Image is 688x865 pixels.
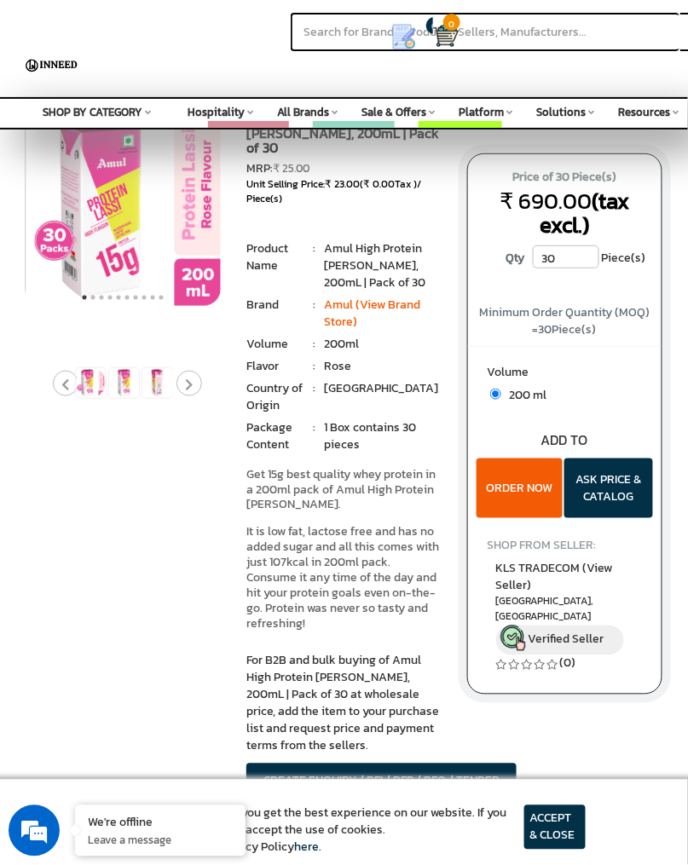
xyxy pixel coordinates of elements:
[278,104,330,120] span: All Brands
[529,630,604,648] span: Verified Seller
[305,297,325,314] li: :
[97,289,106,306] button: 3
[325,296,421,331] a: Amul (View Brand Store)
[564,458,652,518] button: ASK PRICE & CATALOG
[142,368,172,398] img: Amul High Protein Rose Lassi, 200mL
[479,303,650,338] span: Minimum Order Quantity (MOQ) = Piece(s)
[246,177,442,206] div: Unit Selling Price: ( Tax )
[43,104,143,120] span: SHOP BY CATEGORY
[157,289,165,306] button: 10
[29,102,72,112] img: logo_Zg8I0qSkbAqR2WFHt3p6CTuqpyXMFPubPcD2OT02zFN43Cy9FUNNG3NEPhM_Q1qe_.png
[53,371,78,396] button: Previous
[250,525,309,548] em: Submit
[496,595,634,624] span: East Delhi
[325,240,442,291] li: Amul High Protein [PERSON_NAME], 200mL | Pack of 30
[23,44,80,87] img: Inneed.Market
[468,430,662,450] div: ADD TO
[305,336,325,353] li: :
[426,17,443,34] span: 0
[477,458,563,518] button: ORDER NOW
[320,127,388,143] a: JOBS PORTAL
[325,419,442,453] li: 1 Box contains 30 pieces
[246,297,305,314] li: Brand
[391,24,417,49] img: Show My Quotes
[325,358,442,375] li: Rose
[9,465,325,525] textarea: Type your message and click 'Submit'
[305,240,325,257] li: :
[176,371,202,396] button: Next
[496,560,634,655] a: KLS TRADECOM (View Seller) [GEOGRAPHIC_DATA], [GEOGRAPHIC_DATA] Verified Seller
[246,419,305,453] li: Package Content
[497,245,533,271] label: Qty
[215,127,282,143] a: POST TENDER
[388,17,432,56] a: my Quotes 0
[246,358,305,375] li: Flavor
[294,839,319,856] a: here
[500,626,526,651] img: inneed-verified-seller-icon.png
[602,245,646,271] span: Piece(s)
[246,525,442,632] p: It is low fat, lactose free and has no added sugar and all this comes with just 107kcal in 200ml ...
[88,833,233,848] p: Leave a message
[76,368,106,398] img: Amul High Protein Rose Lassi, 200mL
[246,380,305,414] li: Country of Origin
[140,289,148,306] button: 8
[114,289,123,306] button: 5
[496,560,613,595] span: KLS TRADECOM
[246,467,442,513] p: Get 15g best quality whey protein in a 200ml pack of Amul High Protein [PERSON_NAME].
[443,14,460,31] span: 0
[246,176,421,206] span: / Piece(s)
[102,805,524,856] article: We use cookies to ensure you get the best experience on our website. If you continue on this page...
[484,165,645,189] span: Price of 30 Piece(s)
[291,13,679,51] input: Search for Brands, Products, Sellers, Manufacturers...
[433,17,440,55] a: Cart 0
[280,9,321,49] div: Minimize live chat window
[560,655,576,672] a: (0)
[88,814,233,830] div: We're offline
[26,111,221,306] img: Amul High Protein Rose Lassi, 200mL
[246,240,305,274] li: Product Name
[106,289,114,306] button: 4
[273,160,309,176] span: ₹ 25.00
[89,289,97,306] button: 2
[134,447,217,458] em: Driven by SalesIQ
[488,364,643,385] label: Volume
[500,184,593,217] span: ₹ 690.00
[433,23,459,49] img: Cart
[148,289,157,306] button: 9
[89,95,286,118] div: Leave a message
[246,160,442,177] div: MRP:
[118,447,130,458] img: salesiqlogo_leal7QplfZFryJ6FIlVepeu7OftD7mt8q6exU6-34PB8prfIgodN67KcxXM9Y7JQ_.png
[501,386,547,404] span: 200 ml
[362,104,427,120] span: Sale & Offers
[363,176,395,192] span: ₹ 0.00
[619,104,671,120] span: Resources
[36,215,298,387] span: We are offline. Please leave us a message.
[305,380,325,397] li: :
[325,380,442,397] li: [GEOGRAPHIC_DATA]
[460,104,505,120] span: Platform
[537,104,587,120] span: Solutions
[246,111,442,160] h1: Amul High Protein [PERSON_NAME], 200mL | Pack of 30
[305,419,325,436] li: :
[109,368,139,398] img: Amul High Protein Rose Lassi, 200mL
[325,176,360,192] span: ₹ 23.00
[246,336,305,353] li: Volume
[524,805,586,850] article: ACCEPT & CLOSE
[131,289,140,306] button: 7
[246,653,442,755] p: For B2B and bulk buying of Amul High Protein [PERSON_NAME], 200mL | Pack of 30 at wholesale price...
[325,336,442,353] li: 200ml
[123,289,131,306] button: 6
[305,358,325,375] li: :
[188,104,246,120] span: Hospitality
[246,764,517,799] button: CREATE ENQUIRY / RFI / RFP / RFQ / TENDER
[540,184,630,241] span: (tax excl.)
[425,127,495,143] a: SELLER LOGIN
[488,539,643,552] h4: SHOP FROM SELLER:
[80,289,89,306] button: 1
[539,320,552,338] span: 30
